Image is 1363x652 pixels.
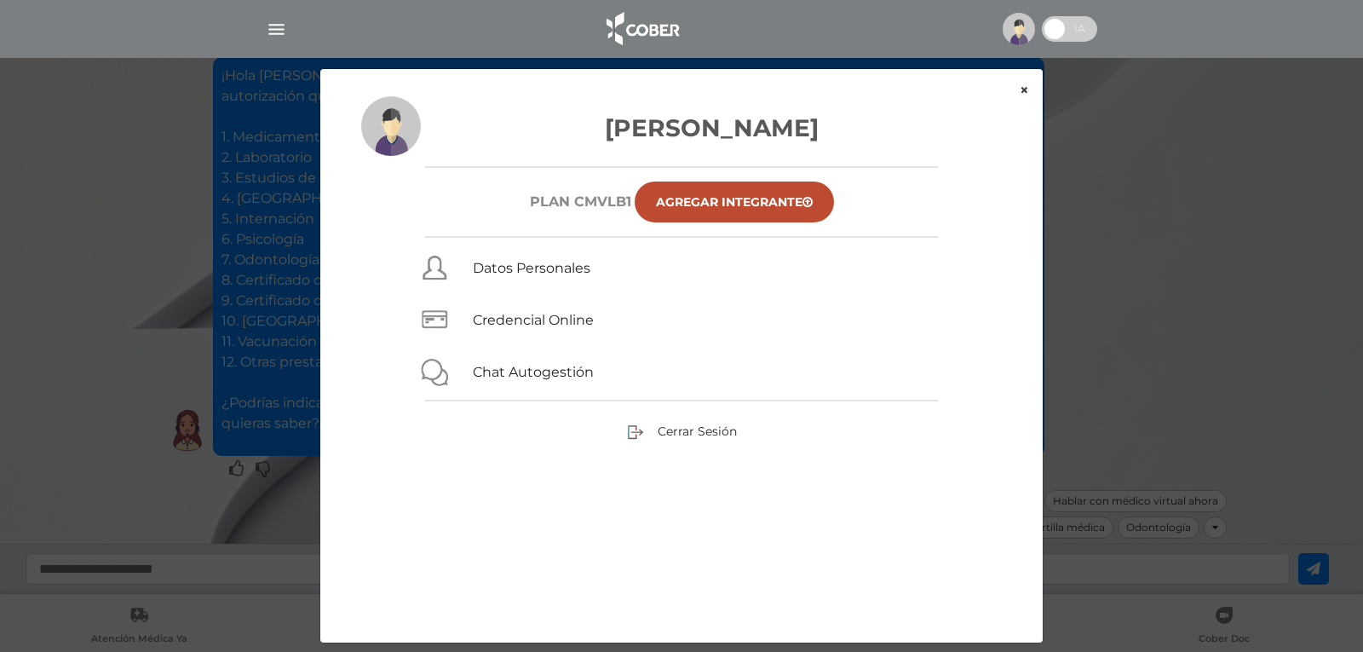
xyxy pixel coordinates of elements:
[658,424,737,439] span: Cerrar Sesión
[473,260,590,276] a: Datos Personales
[1006,69,1043,112] button: ×
[1003,13,1035,45] img: profile-placeholder.svg
[530,193,631,210] h6: Plan CMVLB1
[635,182,834,222] a: Agregar Integrante
[627,423,737,438] a: Cerrar Sesión
[266,19,287,40] img: Cober_menu-lines-white.svg
[361,96,421,156] img: profile-placeholder.svg
[627,424,644,441] img: sign-out.png
[473,312,594,328] a: Credencial Online
[597,9,687,49] img: logo_cober_home-white.png
[473,364,594,380] a: Chat Autogestión
[361,110,1002,146] h3: [PERSON_NAME]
